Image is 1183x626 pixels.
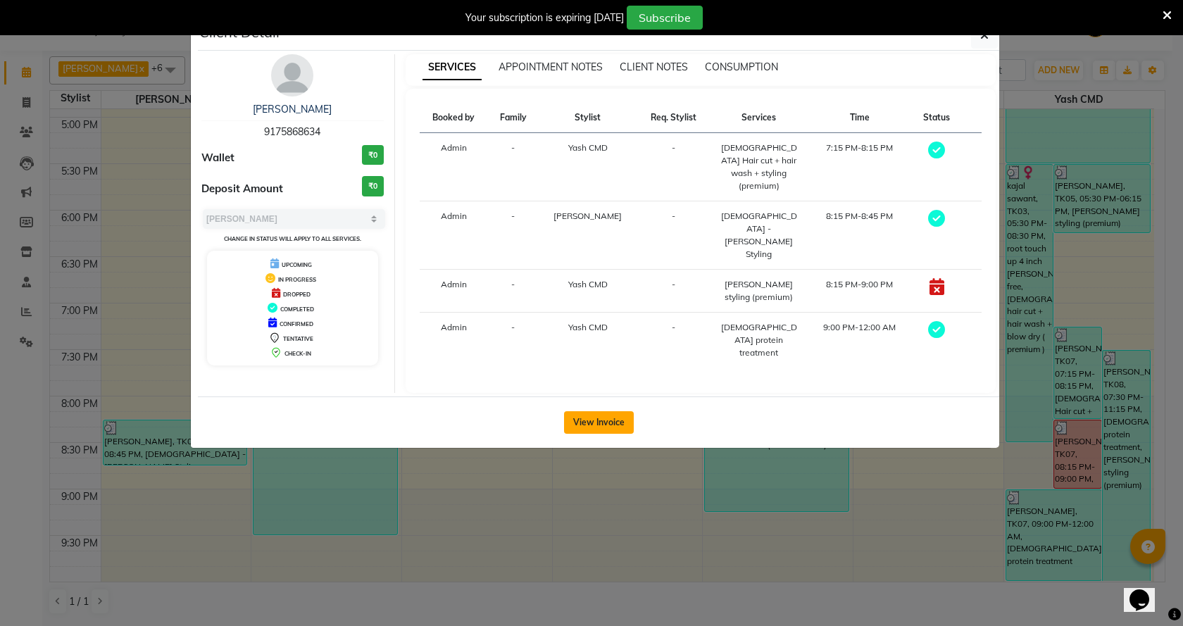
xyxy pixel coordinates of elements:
td: Admin [420,133,488,201]
th: Services [710,103,808,133]
td: 8:15 PM-8:45 PM [808,201,911,270]
span: APPOINTMENT NOTES [499,61,603,73]
span: SERVICES [423,55,482,80]
button: View Invoice [564,411,634,434]
td: Admin [420,201,488,270]
small: Change in status will apply to all services. [224,235,361,242]
span: 9175868634 [264,125,320,138]
th: Family [488,103,539,133]
div: [DEMOGRAPHIC_DATA] protein treatment [718,321,799,359]
span: COMPLETED [280,306,314,313]
span: DROPPED [283,291,311,298]
th: Req. Stylist [637,103,710,133]
span: CLIENT NOTES [620,61,688,73]
td: - [637,270,710,313]
td: 9:00 PM-12:00 AM [808,313,911,368]
span: UPCOMING [282,261,312,268]
td: - [488,133,539,201]
span: TENTATIVE [283,335,313,342]
td: - [637,201,710,270]
th: Time [808,103,911,133]
img: avatar [271,54,313,96]
span: CHECK-IN [284,350,311,357]
div: [DEMOGRAPHIC_DATA] - [PERSON_NAME] Styling [718,210,799,261]
th: Stylist [539,103,637,133]
td: 7:15 PM-8:15 PM [808,133,911,201]
td: - [637,313,710,368]
span: [PERSON_NAME] [553,211,622,221]
td: 8:15 PM-9:00 PM [808,270,911,313]
div: [DEMOGRAPHIC_DATA] Hair cut + hair wash + styling (premium) [718,142,799,192]
th: Status [911,103,962,133]
button: Subscribe [627,6,703,30]
h3: ₹0 [362,145,384,165]
h3: ₹0 [362,176,384,196]
td: Admin [420,313,488,368]
th: Booked by [420,103,488,133]
a: [PERSON_NAME] [253,103,332,115]
span: Yash CMD [568,322,608,332]
td: - [488,313,539,368]
span: CONSUMPTION [705,61,778,73]
td: Admin [420,270,488,313]
span: CONFIRMED [280,320,313,327]
span: Yash CMD [568,279,608,289]
td: - [637,133,710,201]
div: [PERSON_NAME] styling (premium) [718,278,799,303]
iframe: chat widget [1124,570,1169,612]
span: Deposit Amount [201,181,283,197]
span: Wallet [201,150,234,166]
td: - [488,270,539,313]
span: Yash CMD [568,142,608,153]
td: - [488,201,539,270]
span: IN PROGRESS [278,276,316,283]
div: Your subscription is expiring [DATE] [465,11,624,25]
